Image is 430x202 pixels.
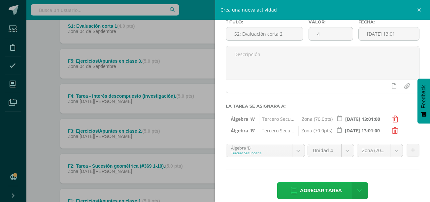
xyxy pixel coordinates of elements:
[259,114,295,124] span: Tercero Secundaria
[417,79,430,123] button: Feedback - Mostrar encuesta
[300,183,342,199] span: Agregar tarea
[313,144,336,157] span: Unidad 4
[226,27,303,40] input: Título
[226,144,305,157] a: Álgebra 'B'Tercero Secundaria
[231,151,287,155] div: Tercero Secundaria
[358,19,419,24] label: Fecha:
[231,114,255,124] span: Álgebra 'A'
[298,126,332,136] span: Zona (70.0pts)
[226,19,303,24] label: Título:
[421,85,427,108] span: Feedback
[359,27,419,40] input: Fecha de entrega
[231,126,255,136] span: Álgebra 'B'
[259,126,295,136] span: Tercero Secundaria
[231,144,287,151] div: Álgebra 'B'
[309,27,353,40] input: Puntos máximos
[226,104,420,109] label: La tarea se asignará a:
[357,144,403,157] a: Zona (70.0pts)
[308,144,354,157] a: Unidad 4
[362,144,385,157] span: Zona (70.0pts)
[299,114,333,124] span: Zona (70.0pts)
[309,19,353,24] label: Valor:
